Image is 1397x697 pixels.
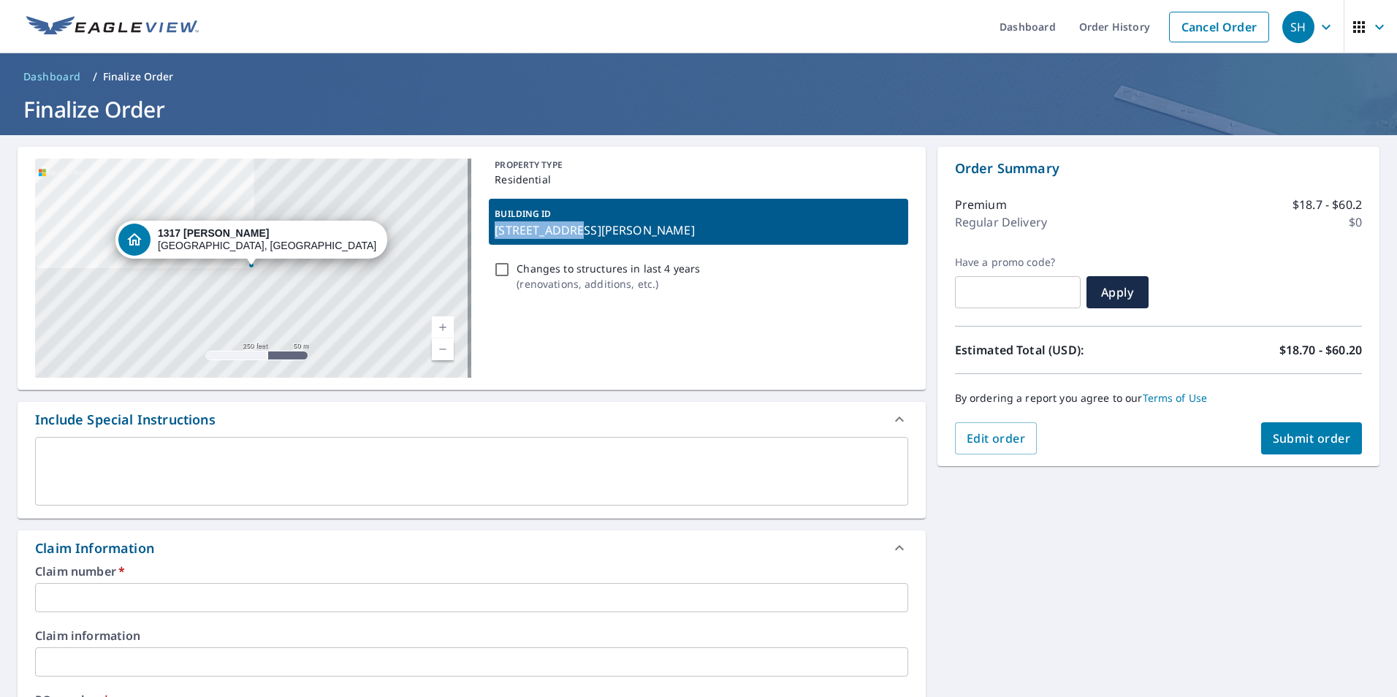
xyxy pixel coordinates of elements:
div: [GEOGRAPHIC_DATA], [GEOGRAPHIC_DATA] 18976 [158,227,377,252]
h1: Finalize Order [18,94,1379,124]
span: Apply [1098,284,1137,300]
p: Order Summary [955,159,1362,178]
label: Claim information [35,630,908,641]
p: $18.7 - $60.2 [1293,196,1362,213]
p: Premium [955,196,1007,213]
a: Current Level 17, Zoom Out [432,338,454,360]
p: Residential [495,172,902,187]
p: By ordering a report you agree to our [955,392,1362,405]
label: Claim number [35,565,908,577]
p: Changes to structures in last 4 years [517,261,700,276]
a: Dashboard [18,65,87,88]
div: SH [1282,11,1314,43]
p: [STREET_ADDRESS][PERSON_NAME] [495,221,902,239]
div: Include Special Instructions [18,402,926,437]
p: BUILDING ID [495,207,551,220]
span: Edit order [967,430,1026,446]
div: Include Special Instructions [35,410,216,430]
div: Claim Information [35,538,154,558]
div: Claim Information [18,530,926,565]
p: ( renovations, additions, etc. ) [517,276,700,292]
p: $18.70 - $60.20 [1279,341,1362,359]
a: Current Level 17, Zoom In [432,316,454,338]
span: Submit order [1273,430,1351,446]
nav: breadcrumb [18,65,1379,88]
a: Terms of Use [1143,391,1208,405]
span: Dashboard [23,69,81,84]
p: Finalize Order [103,69,174,84]
div: Dropped pin, building 1, Residential property, 1317 Holly Rd Warrington, PA 18976 [115,221,387,266]
img: EV Logo [26,16,199,38]
button: Edit order [955,422,1038,454]
p: $0 [1349,213,1362,231]
p: Regular Delivery [955,213,1047,231]
button: Submit order [1261,422,1363,454]
strong: 1317 [PERSON_NAME] [158,227,270,239]
p: PROPERTY TYPE [495,159,902,172]
label: Have a promo code? [955,256,1081,269]
li: / [93,68,97,85]
a: Cancel Order [1169,12,1269,42]
p: Estimated Total (USD): [955,341,1159,359]
button: Apply [1086,276,1149,308]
